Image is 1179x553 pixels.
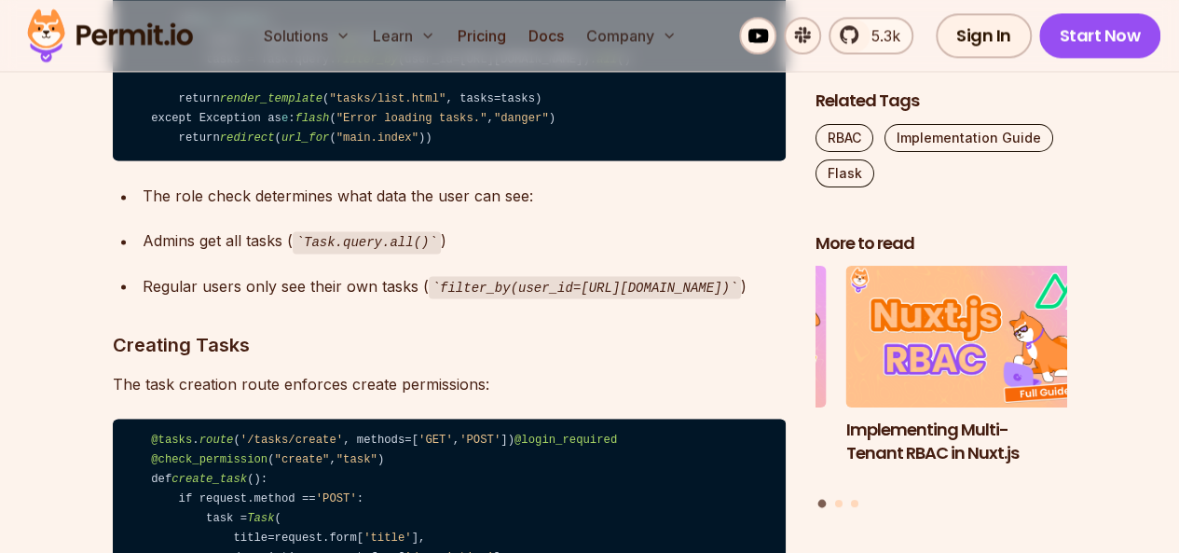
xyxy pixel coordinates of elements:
[143,228,786,255] div: Admins get all tasks ( )
[818,500,827,508] button: Go to slide 1
[151,433,192,446] span: @tasks
[884,124,1053,152] a: Implementation Guide
[575,267,827,408] img: Policy-Based Access Control (PBAC) Isn’t as Great as You Think
[816,232,1067,256] h2: More to read
[521,17,571,54] a: Docs
[220,92,322,105] span: render_template
[816,90,1067,113] h2: Related Tags
[846,419,1098,465] h3: Implementing Multi-Tenant RBAC in Nuxt.js
[936,13,1032,58] a: Sign In
[363,531,411,544] span: 'title'
[829,17,913,54] a: 5.3k
[459,433,500,446] span: 'POST'
[316,491,357,505] span: 'POST'
[220,131,275,145] span: redirect
[113,329,786,359] h3: Creating Tasks
[19,4,201,67] img: Permit logo
[171,472,247,485] span: create_task
[514,433,617,446] span: @login_required
[336,112,487,125] span: "Error loading tasks."
[851,500,858,507] button: Go to slide 3
[143,183,786,209] div: The role check determines what data the user can see:
[579,17,684,54] button: Company
[575,267,827,489] li: 3 of 3
[256,17,358,54] button: Solutions
[281,112,288,125] span: e
[275,452,330,465] span: "create"
[329,92,446,105] span: "tasks/list.html"
[816,159,874,187] a: Flask
[365,17,443,54] button: Learn
[846,267,1098,489] li: 1 of 3
[199,433,234,446] span: route
[816,267,1067,511] div: Posts
[418,433,453,446] span: 'GET'
[336,452,377,465] span: "task"
[816,124,873,152] a: RBAC
[575,419,827,488] h3: Policy-Based Access Control (PBAC) Isn’t as Great as You Think
[846,267,1098,408] img: Implementing Multi-Tenant RBAC in Nuxt.js
[450,17,514,54] a: Pricing
[113,370,786,396] p: The task creation route enforces create permissions:
[293,231,441,254] code: Task.query.all()
[151,452,267,465] span: @check_permission
[860,24,900,47] span: 5.3k
[295,112,330,125] span: flash
[143,272,786,299] div: Regular users only see their own tasks ( )
[240,433,343,446] span: '/tasks/create'
[1039,13,1161,58] a: Start Now
[336,131,418,145] span: "main.index"
[281,131,329,145] span: url_for
[835,500,843,507] button: Go to slide 2
[494,112,549,125] span: "danger"
[247,511,274,524] span: Task
[429,276,742,298] code: filter_by(user_id=[URL][DOMAIN_NAME])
